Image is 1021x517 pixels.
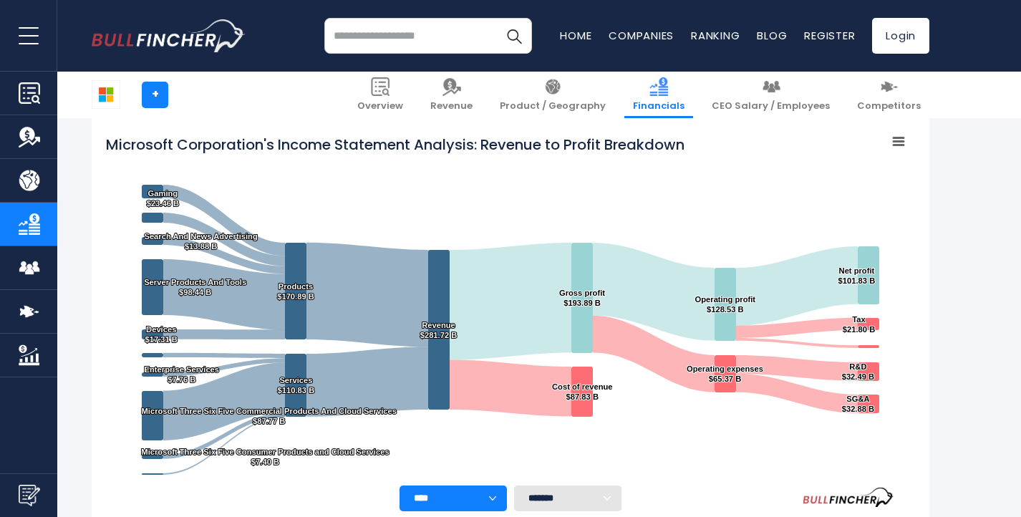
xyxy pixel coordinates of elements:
[843,315,875,334] text: Tax $21.80 B
[552,382,613,401] text: Cost of revenue $87.83 B
[278,376,315,395] text: Services $110.83 B
[496,18,532,54] button: Search
[147,189,179,208] text: Gaming $23.46 B
[500,100,606,112] span: Product / Geography
[757,28,787,43] a: Blog
[106,135,684,155] tspan: Microsoft Corporation's Income Statement Analysis: Revenue to Profit Breakdown
[695,295,756,314] text: Operating profit $128.53 B
[145,325,178,344] text: Devices $17.31 B
[349,72,412,118] a: Overview
[106,127,915,485] svg: Microsoft Corporation's Income Statement Analysis: Revenue to Profit Breakdown
[872,18,929,54] a: Login
[420,321,458,339] text: Revenue $281.72 B
[491,72,614,118] a: Product / Geography
[842,395,874,413] text: SG&A $32.88 B
[712,100,830,112] span: CEO Salary / Employees
[691,28,740,43] a: Ranking
[141,448,389,466] text: Microsoft Three Six Five Consumer Products and Cloud Services $7.40 B
[559,289,605,307] text: Gross profit $193.89 B
[687,364,763,383] text: Operating expenses $65.37 B
[624,72,693,118] a: Financials
[144,232,257,251] text: Search And News Advertising $13.88 B
[144,278,246,296] text: Server Products And Tools $98.44 B
[560,28,591,43] a: Home
[838,266,876,285] text: Net profit $101.83 B
[422,72,481,118] a: Revenue
[145,365,219,384] text: Enterprise Services $7.76 B
[92,81,120,108] img: MSFT logo
[703,72,838,118] a: CEO Salary / Employees
[142,82,168,108] a: +
[357,100,403,112] span: Overview
[857,100,921,112] span: Competitors
[633,100,684,112] span: Financials
[848,72,929,118] a: Competitors
[804,28,855,43] a: Register
[842,362,874,381] text: R&D $32.49 B
[92,19,246,52] img: bullfincher logo
[277,282,314,301] text: Products $170.89 B
[609,28,674,43] a: Companies
[92,19,246,52] a: Go to homepage
[142,407,397,425] text: Microsoft Three Six Five Commercial Products And Cloud Services $87.77 B
[430,100,473,112] span: Revenue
